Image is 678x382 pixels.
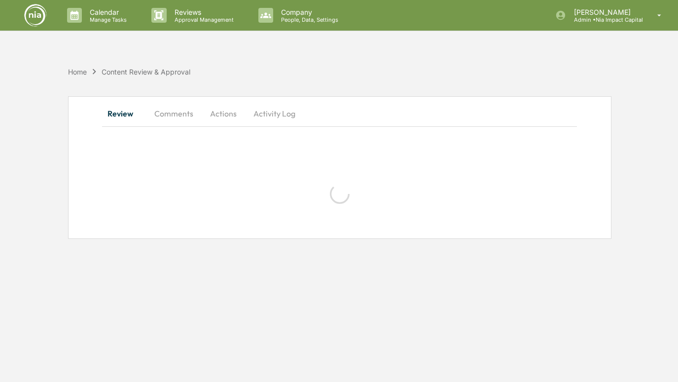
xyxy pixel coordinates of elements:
[82,16,132,23] p: Manage Tasks
[273,8,343,16] p: Company
[68,68,87,76] div: Home
[201,102,246,125] button: Actions
[167,16,239,23] p: Approval Management
[102,102,146,125] button: Review
[102,102,577,125] div: secondary tabs example
[24,3,47,27] img: logo
[566,8,643,16] p: [PERSON_NAME]
[146,102,201,125] button: Comments
[566,16,643,23] p: Admin • Nia Impact Capital
[102,68,190,76] div: Content Review & Approval
[273,16,343,23] p: People, Data, Settings
[167,8,239,16] p: Reviews
[246,102,303,125] button: Activity Log
[82,8,132,16] p: Calendar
